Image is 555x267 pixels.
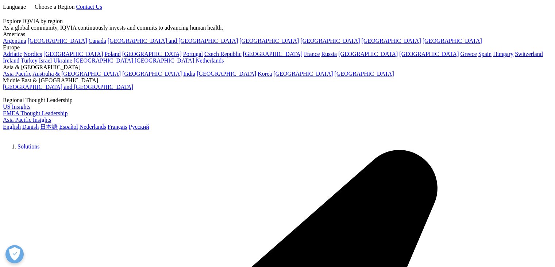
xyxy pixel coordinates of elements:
a: Español [59,124,78,130]
a: [GEOGRAPHIC_DATA] [197,71,256,77]
a: [GEOGRAPHIC_DATA] and [GEOGRAPHIC_DATA] [108,38,238,44]
a: [GEOGRAPHIC_DATA] [135,57,194,64]
a: France [304,51,320,57]
a: 日本語 [40,124,58,130]
a: Czech Republic [204,51,242,57]
a: Hungary [493,51,513,57]
a: English [3,124,21,130]
div: Americas [3,31,552,38]
a: Français [108,124,127,130]
a: [GEOGRAPHIC_DATA] and [GEOGRAPHIC_DATA] [3,84,133,90]
a: Contact Us [76,4,102,10]
a: Israel [39,57,52,64]
a: Turkey [21,57,38,64]
div: Middle East & [GEOGRAPHIC_DATA] [3,77,552,84]
a: Asia Pacific [3,71,31,77]
a: [GEOGRAPHIC_DATA] [28,38,87,44]
button: Ouvrir le centre de préférences [5,245,24,263]
a: Solutions [18,143,39,150]
a: Spain [478,51,492,57]
a: [GEOGRAPHIC_DATA] [43,51,103,57]
a: Nederlands [80,124,106,130]
a: Ukraine [53,57,72,64]
a: Russia [321,51,337,57]
a: Danish [22,124,39,130]
a: Nordics [23,51,42,57]
a: Canada [89,38,106,44]
a: [GEOGRAPHIC_DATA] [300,38,360,44]
span: Language [3,4,26,10]
div: As a global community, IQVIA continuously invests and commits to advancing human health. [3,25,552,31]
a: Asia Pacific Insights [3,117,51,123]
a: [GEOGRAPHIC_DATA] [362,38,421,44]
a: [GEOGRAPHIC_DATA] [74,57,133,64]
div: Explore IQVIA by region [3,18,552,25]
a: Switzerland [515,51,543,57]
a: Korea [258,71,272,77]
a: Australia & [GEOGRAPHIC_DATA] [32,71,121,77]
a: Netherlands [196,57,224,64]
a: [GEOGRAPHIC_DATA] [273,71,333,77]
div: Asia & [GEOGRAPHIC_DATA] [3,64,552,71]
div: Europe [3,44,552,51]
a: [GEOGRAPHIC_DATA] [399,51,459,57]
a: [GEOGRAPHIC_DATA] [423,38,482,44]
a: Argentina [3,38,26,44]
a: EMEA Thought Leadership [3,110,68,116]
a: [GEOGRAPHIC_DATA] [335,71,394,77]
a: Ireland [3,57,19,64]
a: [GEOGRAPHIC_DATA] [122,51,182,57]
a: Greece [460,51,477,57]
a: India [183,71,195,77]
a: Adriatic [3,51,22,57]
a: Русский [129,124,149,130]
div: Regional Thought Leadership [3,97,552,104]
a: Poland [104,51,120,57]
span: Choose a Region [35,4,74,10]
a: US Insights [3,104,30,110]
a: [GEOGRAPHIC_DATA] [122,71,182,77]
a: [GEOGRAPHIC_DATA] [239,38,299,44]
a: [GEOGRAPHIC_DATA] [243,51,302,57]
a: [GEOGRAPHIC_DATA] [338,51,398,57]
a: Portugal [183,51,203,57]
